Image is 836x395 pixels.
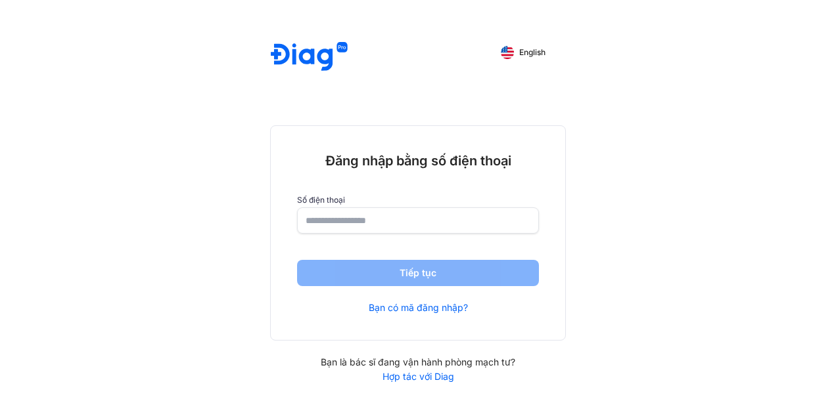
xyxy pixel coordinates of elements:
label: Số điện thoại [297,196,539,205]
button: Tiếp tục [297,260,539,286]
div: Bạn là bác sĩ đang vận hành phòng mạch tư? [270,356,566,368]
a: Hợp tác với Diag [270,371,566,383]
a: Bạn có mã đăng nhập? [369,302,468,314]
button: English [492,42,555,63]
img: English [501,46,514,59]
img: logo [271,42,348,73]
span: English [519,48,546,57]
div: Đăng nhập bằng số điện thoại [297,152,539,169]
